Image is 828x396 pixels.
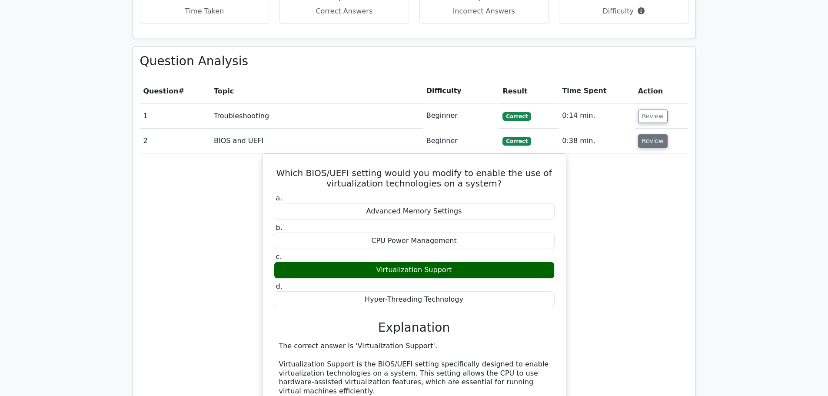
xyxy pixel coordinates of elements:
[210,79,423,103] th: Topic
[210,103,423,128] td: Troubleshooting
[559,79,634,103] th: Time Spent
[638,110,668,123] button: Review
[274,203,555,220] div: Advanced Memory Settings
[140,54,688,69] h3: Question Analysis
[423,79,499,103] th: Difficulty
[566,6,681,17] p: Difficulty
[502,112,531,121] span: Correct
[140,79,211,103] th: #
[287,6,402,17] p: Correct Answers
[427,6,542,17] p: Incorrect Answers
[638,134,668,148] button: Review
[274,291,555,308] div: Hyper-Threading Technology
[279,320,549,335] h3: Explanation
[559,129,634,153] td: 0:38 min.
[499,79,559,103] th: Result
[276,194,283,202] span: a.
[210,129,423,153] td: BIOS and UEFI
[140,129,211,153] td: 2
[635,79,688,103] th: Action
[559,103,634,128] td: 0:14 min.
[276,253,282,261] span: c.
[273,168,555,189] h5: Which BIOS/UEFI setting would you modify to enable the use of virtualization technologies on a sy...
[274,233,555,250] div: CPU Power Management
[423,129,499,153] td: Beginner
[423,103,499,128] td: Beginner
[276,282,283,290] span: d.
[502,137,531,146] span: Correct
[276,223,283,232] span: b.
[143,87,179,95] span: Question
[274,262,555,279] div: Virtualization Support
[140,103,211,128] td: 1
[147,6,262,17] p: Time Taken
